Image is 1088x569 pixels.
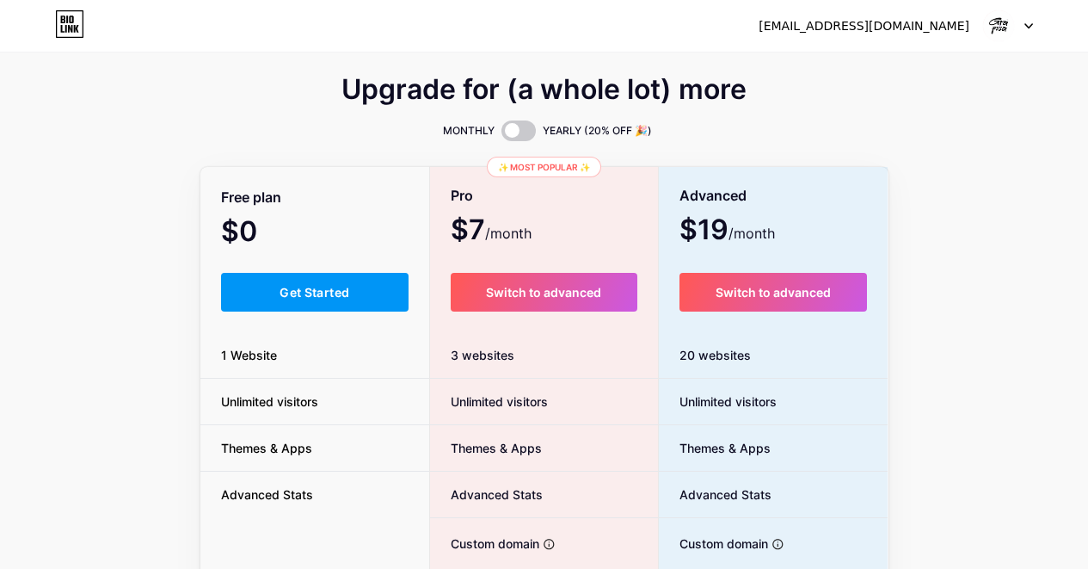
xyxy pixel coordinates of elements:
[451,220,532,244] span: $7
[200,486,334,504] span: Advanced Stats
[659,486,771,504] span: Advanced Stats
[486,285,601,300] span: Switch to advanced
[430,439,542,457] span: Themes & Apps
[200,346,298,364] span: 1 Website
[679,181,747,211] span: Advanced
[487,157,601,177] div: ✨ Most popular ✨
[430,486,543,504] span: Advanced Stats
[716,285,831,300] span: Switch to advanced
[221,273,409,312] button: Get Started
[659,535,768,553] span: Custom domain
[659,439,771,457] span: Themes & Apps
[485,223,532,244] span: /month
[451,273,637,312] button: Switch to advanced
[451,181,473,211] span: Pro
[430,332,658,379] div: 3 websites
[221,182,281,213] span: Free plan
[443,122,495,139] span: MONTHLY
[430,535,539,553] span: Custom domain
[543,122,652,139] span: YEARLY (20% OFF 🎉)
[679,273,868,312] button: Switch to advanced
[679,220,775,244] span: $19
[659,332,888,379] div: 20 websites
[221,221,304,245] span: $0
[280,285,349,300] span: Get Started
[982,9,1015,42] img: graficaagency
[659,393,777,411] span: Unlimited visitors
[759,17,969,35] div: [EMAIL_ADDRESS][DOMAIN_NAME]
[430,393,548,411] span: Unlimited visitors
[200,393,339,411] span: Unlimited visitors
[728,223,775,244] span: /month
[341,79,747,100] span: Upgrade for (a whole lot) more
[200,439,333,457] span: Themes & Apps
